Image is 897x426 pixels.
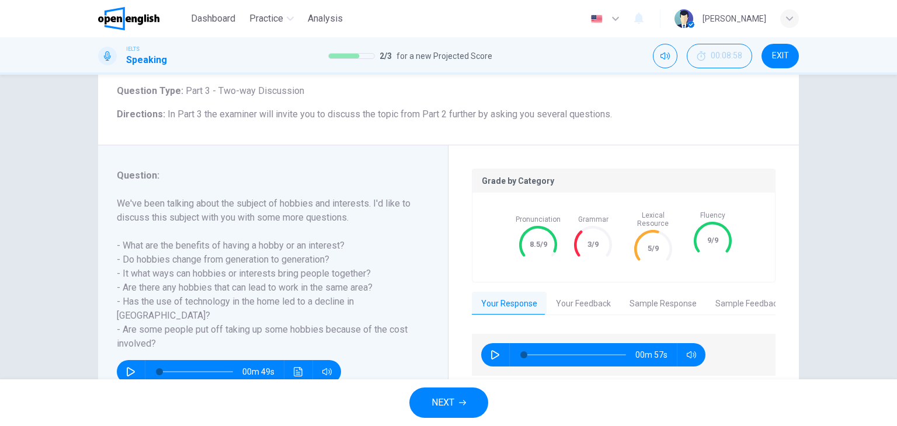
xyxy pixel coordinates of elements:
[627,211,680,228] span: Lexical Resource
[578,215,609,224] span: Grammar
[245,8,298,29] button: Practice
[117,197,415,351] h6: We've been talking about the subject of hobbies and interests. I'd like to discuss this subject w...
[126,53,167,67] h1: Speaking
[772,51,789,61] span: EXIT
[706,292,791,316] button: Sample Feedback
[191,12,235,26] span: Dashboard
[409,387,488,418] button: NEXT
[183,85,304,96] span: Part 3 - Two-way Discussion
[711,51,742,61] span: 00:08:58
[472,292,547,316] button: Your Response
[620,292,706,316] button: Sample Response
[397,49,492,63] span: for a new Projected Score
[675,9,693,28] img: Profile picture
[472,292,776,316] div: basic tabs example
[98,7,186,30] a: OpenEnglish logo
[687,44,752,68] div: Hide
[648,244,659,253] text: 5/9
[703,12,766,26] div: [PERSON_NAME]
[117,107,780,121] h6: Directions :
[186,8,240,29] button: Dashboard
[98,7,159,30] img: OpenEnglish logo
[432,394,454,411] span: NEXT
[516,215,561,224] span: Pronunciation
[589,15,604,23] img: en
[242,360,284,383] span: 00m 49s
[587,240,599,249] text: 3/9
[653,44,677,68] div: Mute
[700,211,725,219] span: Fluency
[126,45,140,53] span: IELTS
[707,236,718,245] text: 9/9
[289,360,308,383] button: Click to see the audio transcription
[635,343,677,366] span: 00m 57s
[482,176,766,186] p: Grade by Category
[380,49,392,63] span: 2 / 3
[168,109,612,120] span: In Part 3 the examiner will invite you to discuss the topic from Part 2 further by asking you sev...
[762,44,799,68] button: EXIT
[249,12,283,26] span: Practice
[117,169,415,183] h6: Question :
[303,8,347,29] button: Analysis
[308,12,343,26] span: Analysis
[547,292,620,316] button: Your Feedback
[117,84,780,98] h6: Question Type :
[529,240,547,249] text: 8.5/9
[687,44,752,68] button: 00:08:58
